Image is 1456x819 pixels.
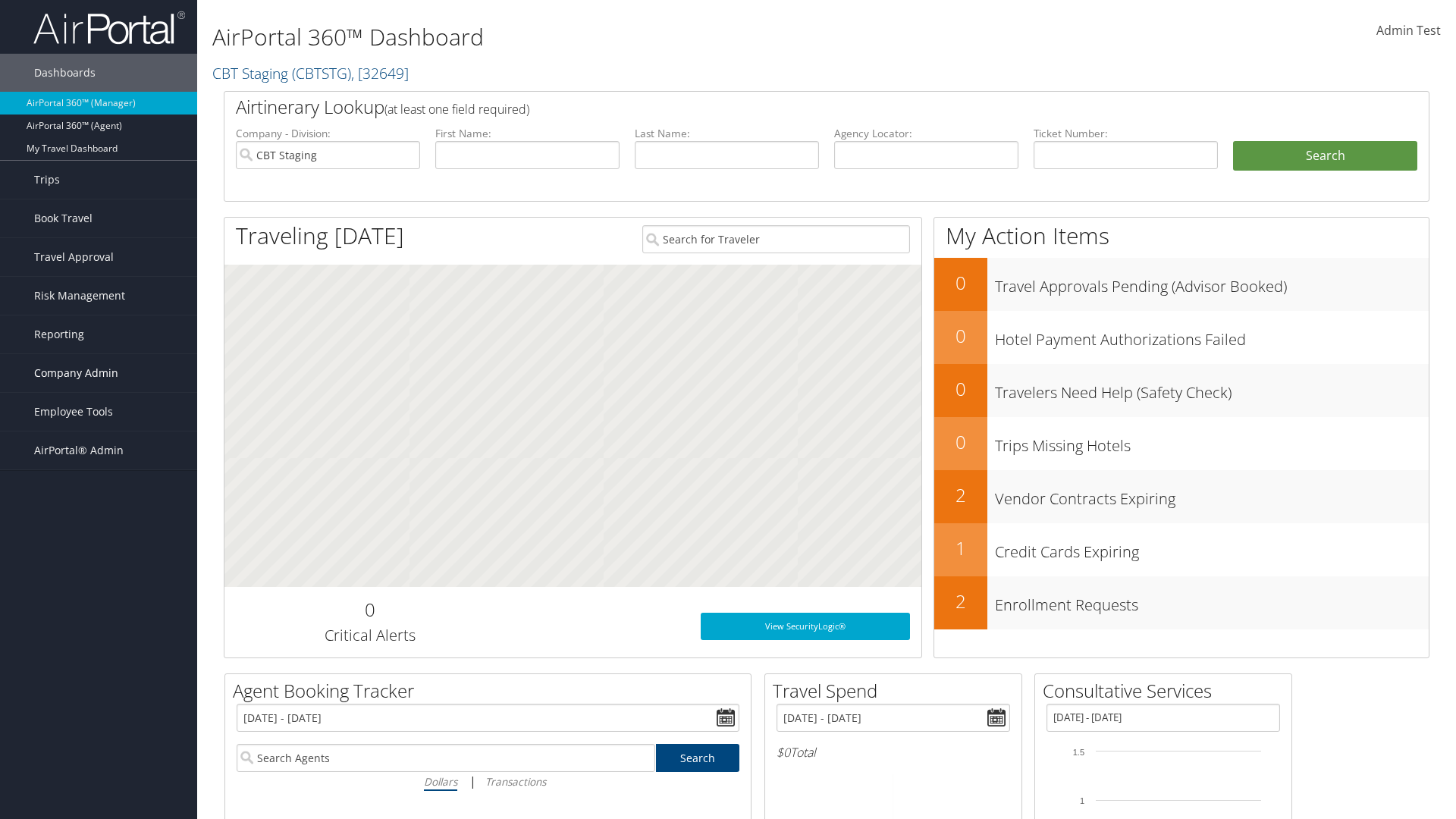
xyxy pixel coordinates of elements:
[934,470,1429,523] a: 2Vendor Contracts Expiring
[995,268,1429,297] h3: Travel Approvals Pending (Advisor Booked)
[34,315,84,353] span: Reporting
[777,744,1010,761] h6: Total
[34,199,93,237] span: Book Travel
[934,364,1429,417] a: 0Travelers Need Help (Safety Check)
[435,126,620,141] label: First Name:
[236,597,504,623] h2: 0
[934,429,987,455] h2: 0
[212,63,409,83] a: CBT Staging
[773,678,1021,704] h2: Travel Spend
[384,101,529,118] span: (at least one field required)
[485,774,546,789] i: Transactions
[292,63,351,83] span: ( CBTSTG )
[236,625,504,646] h3: Critical Alerts
[934,576,1429,629] a: 2Enrollment Requests
[34,238,114,276] span: Travel Approval
[1034,126,1218,141] label: Ticket Number:
[934,535,987,561] h2: 1
[1043,678,1291,704] h2: Consultative Services
[934,482,987,508] h2: 2
[236,220,404,252] h1: Traveling [DATE]
[934,323,987,349] h2: 0
[33,10,185,45] img: airportal-logo.png
[995,534,1429,563] h3: Credit Cards Expiring
[834,126,1018,141] label: Agency Locator:
[34,161,60,199] span: Trips
[656,744,740,772] a: Search
[237,772,739,791] div: |
[934,523,1429,576] a: 1Credit Cards Expiring
[934,258,1429,311] a: 0Travel Approvals Pending (Advisor Booked)
[424,774,457,789] i: Dollars
[236,126,420,141] label: Company - Division:
[34,54,96,92] span: Dashboards
[934,311,1429,364] a: 0Hotel Payment Authorizations Failed
[995,428,1429,457] h3: Trips Missing Hotels
[212,21,1031,53] h1: AirPortal 360™ Dashboard
[642,225,910,253] input: Search for Traveler
[1073,748,1084,757] tspan: 1.5
[934,220,1429,252] h1: My Action Items
[236,94,1317,120] h2: Airtinerary Lookup
[701,613,910,640] a: View SecurityLogic®
[635,126,819,141] label: Last Name:
[995,375,1429,403] h3: Travelers Need Help (Safety Check)
[995,481,1429,510] h3: Vendor Contracts Expiring
[995,322,1429,350] h3: Hotel Payment Authorizations Failed
[934,270,987,296] h2: 0
[34,431,124,469] span: AirPortal® Admin
[1080,796,1084,805] tspan: 1
[351,63,409,83] span: , [ 32649 ]
[237,744,655,772] input: Search Agents
[777,744,790,761] span: $0
[34,393,113,431] span: Employee Tools
[34,277,125,315] span: Risk Management
[1376,8,1441,55] a: Admin Test
[934,417,1429,470] a: 0Trips Missing Hotels
[995,587,1429,616] h3: Enrollment Requests
[934,376,987,402] h2: 0
[233,678,751,704] h2: Agent Booking Tracker
[934,588,987,614] h2: 2
[1376,22,1441,39] span: Admin Test
[1233,141,1417,171] button: Search
[34,354,118,392] span: Company Admin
